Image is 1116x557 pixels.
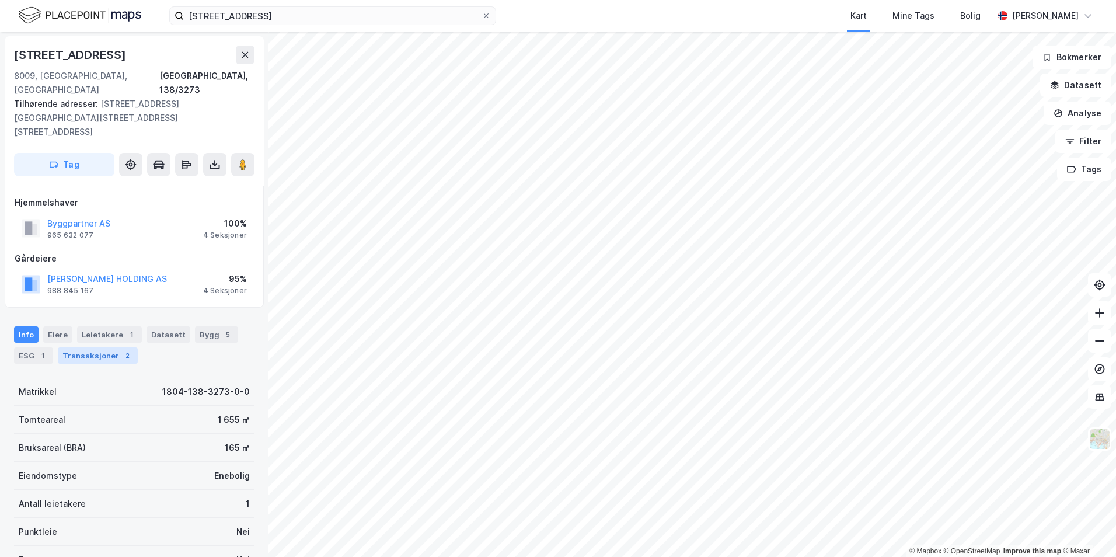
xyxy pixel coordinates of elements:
[1057,158,1111,181] button: Tags
[14,97,245,139] div: [STREET_ADDRESS][GEOGRAPHIC_DATA][STREET_ADDRESS][STREET_ADDRESS]
[944,547,1000,555] a: OpenStreetMap
[14,69,159,97] div: 8009, [GEOGRAPHIC_DATA], [GEOGRAPHIC_DATA]
[203,286,247,295] div: 4 Seksjoner
[14,153,114,176] button: Tag
[162,385,250,399] div: 1804-138-3273-0-0
[1089,428,1111,450] img: Z
[195,326,238,343] div: Bygg
[203,231,247,240] div: 4 Seksjoner
[14,46,128,64] div: [STREET_ADDRESS]
[121,350,133,361] div: 2
[203,217,247,231] div: 100%
[1012,9,1079,23] div: [PERSON_NAME]
[1033,46,1111,69] button: Bokmerker
[892,9,934,23] div: Mine Tags
[225,441,250,455] div: 165 ㎡
[1003,547,1061,555] a: Improve this map
[77,326,142,343] div: Leietakere
[222,329,233,340] div: 5
[147,326,190,343] div: Datasett
[47,231,93,240] div: 965 632 077
[1040,74,1111,97] button: Datasett
[125,329,137,340] div: 1
[159,69,254,97] div: [GEOGRAPHIC_DATA], 138/3273
[37,350,48,361] div: 1
[909,547,941,555] a: Mapbox
[1058,501,1116,557] div: Kontrollprogram for chat
[58,347,138,364] div: Transaksjoner
[14,326,39,343] div: Info
[850,9,867,23] div: Kart
[19,469,77,483] div: Eiendomstype
[203,272,247,286] div: 95%
[47,286,93,295] div: 988 845 167
[15,196,254,210] div: Hjemmelshaver
[19,441,86,455] div: Bruksareal (BRA)
[214,469,250,483] div: Enebolig
[960,9,981,23] div: Bolig
[14,347,53,364] div: ESG
[15,252,254,266] div: Gårdeiere
[236,525,250,539] div: Nei
[19,525,57,539] div: Punktleie
[1044,102,1111,125] button: Analyse
[19,497,86,511] div: Antall leietakere
[218,413,250,427] div: 1 655 ㎡
[1055,130,1111,153] button: Filter
[184,7,482,25] input: Søk på adresse, matrikkel, gårdeiere, leietakere eller personer
[43,326,72,343] div: Eiere
[19,413,65,427] div: Tomteareal
[19,385,57,399] div: Matrikkel
[19,5,141,26] img: logo.f888ab2527a4732fd821a326f86c7f29.svg
[1058,501,1116,557] iframe: Chat Widget
[14,99,100,109] span: Tilhørende adresser:
[246,497,250,511] div: 1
